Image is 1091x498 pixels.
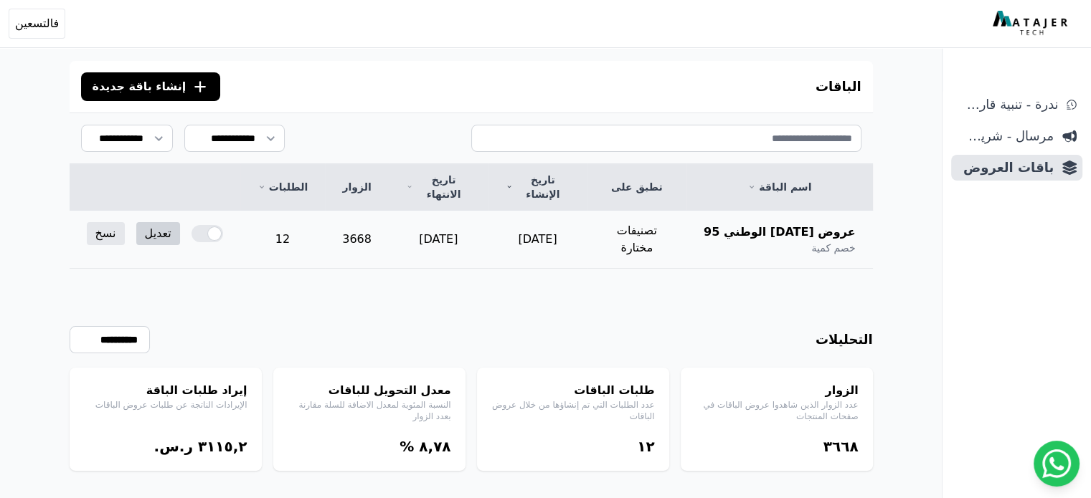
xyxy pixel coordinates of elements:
[957,95,1058,115] span: ندرة - تنبية قارب علي النفاذ
[957,158,1054,178] span: باقات العروض
[93,78,186,95] span: إنشاء باقة جديدة
[695,436,859,456] div: ۳٦٦٨
[81,72,221,101] button: إنشاء باقة جديدة
[993,11,1071,37] img: MatajerTech Logo
[325,164,389,211] th: الزوار
[491,436,655,456] div: ١٢
[288,399,451,422] p: النسبة المئوية لمعدل الاضافة للسلة مقارنة بعدد الزوار
[389,211,488,269] td: [DATE]
[87,222,125,245] a: نسخ
[240,211,325,269] td: 12
[506,173,570,201] a: تاريخ الإنشاء
[704,180,856,194] a: اسم الباقة
[154,438,193,455] span: ر.س.
[9,9,65,39] button: فالتسعين
[587,211,686,269] td: تصنيفات مختارة
[15,15,59,32] span: فالتسعين
[400,438,414,455] span: %
[587,164,686,211] th: تطبق على
[406,173,471,201] a: تاريخ الانتهاء
[816,330,873,350] h3: التحليلات
[816,77,861,97] h3: الباقات
[325,211,389,269] td: 3668
[288,382,451,399] h4: معدل التحويل للباقات
[491,382,655,399] h4: طلبات الباقات
[258,180,308,194] a: الطلبات
[704,224,856,241] span: عروض [DATE] الوطني 95
[198,438,247,455] bdi: ۳١١٥,٢
[84,382,247,399] h4: إيراد طلبات الباقة
[419,438,450,455] bdi: ٨,٧٨
[695,382,859,399] h4: الزوار
[488,211,587,269] td: [DATE]
[695,399,859,422] p: عدد الزوار الذين شاهدوا عروض الباقات في صفحات المنتجات
[84,399,247,411] p: الإيرادات الناتجة عن طلبات عروض الباقات
[811,241,855,255] span: خصم كمية
[491,399,655,422] p: عدد الطلبات التي تم إنشاؤها من خلال عروض الباقات
[136,222,180,245] a: تعديل
[957,126,1054,146] span: مرسال - شريط دعاية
